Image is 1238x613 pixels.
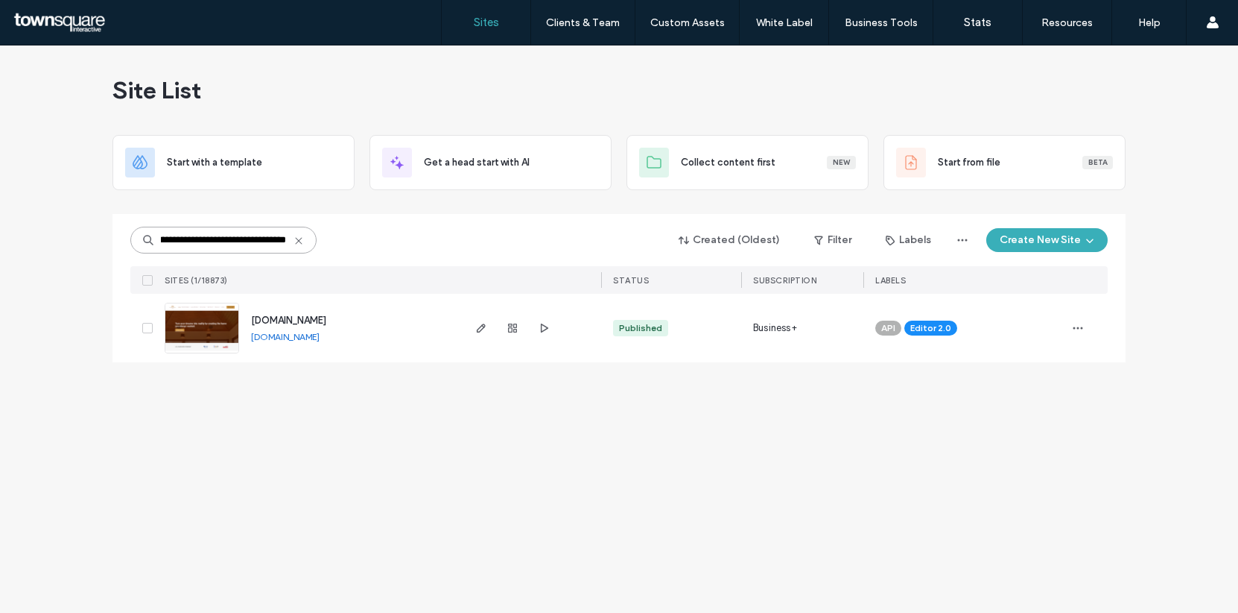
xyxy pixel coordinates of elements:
label: Stats [964,16,991,29]
span: Site List [112,75,201,105]
div: Start with a template [112,135,355,190]
span: API [881,321,895,335]
div: Published [619,321,662,335]
a: [DOMAIN_NAME] [251,331,320,342]
a: [DOMAIN_NAME] [251,315,326,326]
span: Editor 2.0 [910,321,951,335]
span: SITES (1/18873) [165,275,228,286]
label: Resources [1041,16,1093,29]
span: Collect content first [681,155,775,170]
label: White Label [756,16,813,29]
button: Labels [872,228,945,252]
button: Create New Site [986,228,1108,252]
span: Start with a template [167,155,262,170]
div: Beta [1082,156,1113,169]
span: Business+ [753,321,797,336]
label: Sites [474,16,499,29]
label: Help [1138,16,1161,29]
span: Help [34,10,65,24]
div: Get a head start with AI [369,135,612,190]
span: LABELS [875,275,906,286]
span: Start from file [938,155,1000,170]
button: Created (Oldest) [666,228,793,252]
span: STATUS [613,275,649,286]
button: Filter [799,228,866,252]
div: Start from fileBeta [883,135,1126,190]
div: Collect content firstNew [626,135,869,190]
div: New [827,156,856,169]
span: Get a head start with AI [424,155,530,170]
span: SUBSCRIPTION [753,275,816,286]
label: Clients & Team [546,16,620,29]
label: Business Tools [845,16,918,29]
label: Custom Assets [650,16,725,29]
